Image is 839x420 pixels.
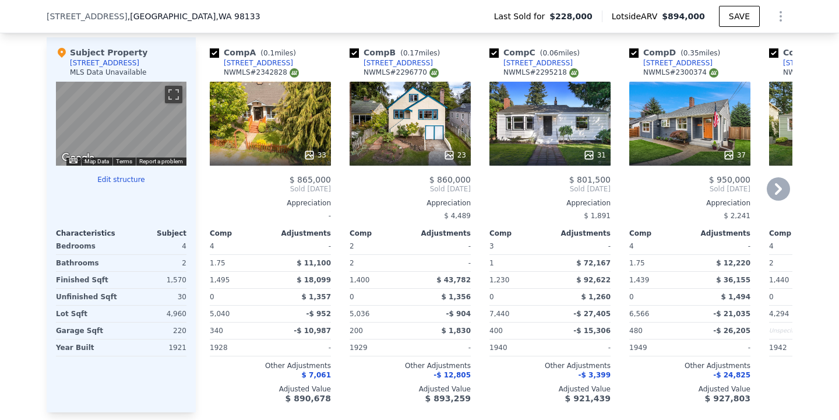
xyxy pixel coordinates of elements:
div: [STREET_ADDRESS] [224,58,293,68]
div: Other Adjustments [489,361,611,370]
button: Edit structure [56,175,186,184]
span: $ 36,155 [716,276,750,284]
span: $ 1,260 [581,293,611,301]
div: 1949 [629,339,688,356]
div: Finished Sqft [56,272,119,288]
div: Adjusted Value [350,384,471,394]
span: 4 [210,242,214,250]
a: [STREET_ADDRESS] [350,58,433,68]
span: -$ 3,399 [579,371,611,379]
span: $ 865,000 [290,175,331,184]
span: 7,440 [489,310,509,318]
span: $ 18,099 [297,276,331,284]
div: 33 [304,149,326,161]
div: 1 [489,255,548,271]
div: - [552,238,611,254]
img: Google [59,150,97,166]
span: $ 12,220 [716,259,750,267]
div: - [413,238,471,254]
div: 4 [124,238,186,254]
span: 4 [769,242,774,250]
div: Garage Sqft [56,323,119,339]
div: [STREET_ADDRESS] [643,58,713,68]
div: 37 [723,149,746,161]
div: - [692,238,750,254]
div: 1928 [210,339,268,356]
div: Comp A [210,47,301,58]
span: 0 [350,293,354,301]
div: Adjusted Value [489,384,611,394]
span: , [GEOGRAPHIC_DATA] [128,10,260,22]
span: ( miles) [535,49,584,57]
span: 6,566 [629,310,649,318]
span: $ 2,241 [724,212,750,220]
span: -$ 904 [446,310,471,318]
span: 5,036 [350,310,369,318]
span: $ 72,167 [576,259,611,267]
a: Open this area in Google Maps (opens a new window) [59,150,97,166]
span: $894,000 [662,12,705,21]
span: Sold [DATE] [210,184,331,194]
button: Show Options [769,5,792,28]
div: Bathrooms [56,255,119,271]
span: 200 [350,327,363,335]
span: $ 4,489 [444,212,471,220]
div: 2 [350,255,408,271]
div: NWMLS # 2295218 [503,68,579,78]
div: 1929 [350,339,408,356]
span: 1,440 [769,276,789,284]
span: 0.1 [263,49,274,57]
span: 0 [210,293,214,301]
span: $ 893,259 [425,394,471,403]
span: 1,230 [489,276,509,284]
div: Appreciation [629,198,750,208]
div: - [413,255,471,271]
div: Other Adjustments [350,361,471,370]
span: $ 92,622 [576,276,611,284]
button: Keyboard shortcuts [69,158,77,163]
a: [STREET_ADDRESS] [489,58,573,68]
span: $ 7,061 [302,371,331,379]
span: $ 11,100 [297,259,331,267]
div: [STREET_ADDRESS] [503,58,573,68]
div: 2 [769,255,827,271]
div: 1940 [489,339,548,356]
span: 4,294 [769,310,789,318]
div: Unfinished Sqft [56,289,119,305]
div: Unspecified [769,323,827,339]
span: 5,040 [210,310,230,318]
div: - [413,339,471,356]
div: [STREET_ADDRESS] [364,58,433,68]
div: 1921 [124,339,186,356]
div: Adjusted Value [629,384,750,394]
div: 220 [124,323,186,339]
span: 0.17 [403,49,419,57]
span: $ 927,803 [705,394,750,403]
div: 4,960 [124,306,186,322]
span: $ 1,891 [584,212,611,220]
div: Comp [350,229,410,238]
span: -$ 24,825 [713,371,750,379]
span: -$ 12,805 [433,371,471,379]
span: 1,439 [629,276,649,284]
div: NWMLS # 2342828 [224,68,299,78]
span: Sold [DATE] [629,184,750,194]
span: -$ 15,306 [573,327,611,335]
div: [STREET_ADDRESS] [70,58,139,68]
div: Comp [769,229,830,238]
span: 0.35 [683,49,699,57]
span: -$ 26,205 [713,327,750,335]
div: - [273,339,331,356]
img: NWMLS Logo [290,68,299,78]
span: [STREET_ADDRESS] [47,10,128,22]
span: Sold [DATE] [350,184,471,194]
span: Last Sold for [494,10,550,22]
div: NWMLS # 2296770 [364,68,439,78]
div: Map [56,82,186,166]
span: 1,400 [350,276,369,284]
div: Adjustments [410,229,471,238]
button: Toggle fullscreen view [165,86,182,103]
span: $ 1,494 [721,293,750,301]
span: -$ 10,987 [294,327,331,335]
div: 23 [443,149,466,161]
